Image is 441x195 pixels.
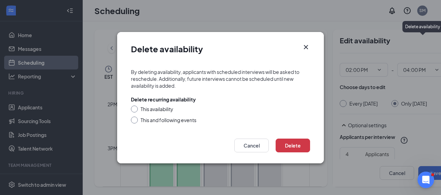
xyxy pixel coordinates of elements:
[141,106,173,112] div: This availability
[141,117,196,123] div: This and following events
[131,43,203,55] h1: Delete availability
[302,43,310,51] svg: Cross
[418,172,434,188] iframe: Intercom live chat
[234,139,269,152] button: Cancel
[131,68,310,89] div: By deleting availability, applicants with scheduled interviews will be asked to reschedule. Addit...
[131,96,196,103] div: Delete recurring availability
[302,43,310,51] button: Close
[276,139,310,152] button: Delete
